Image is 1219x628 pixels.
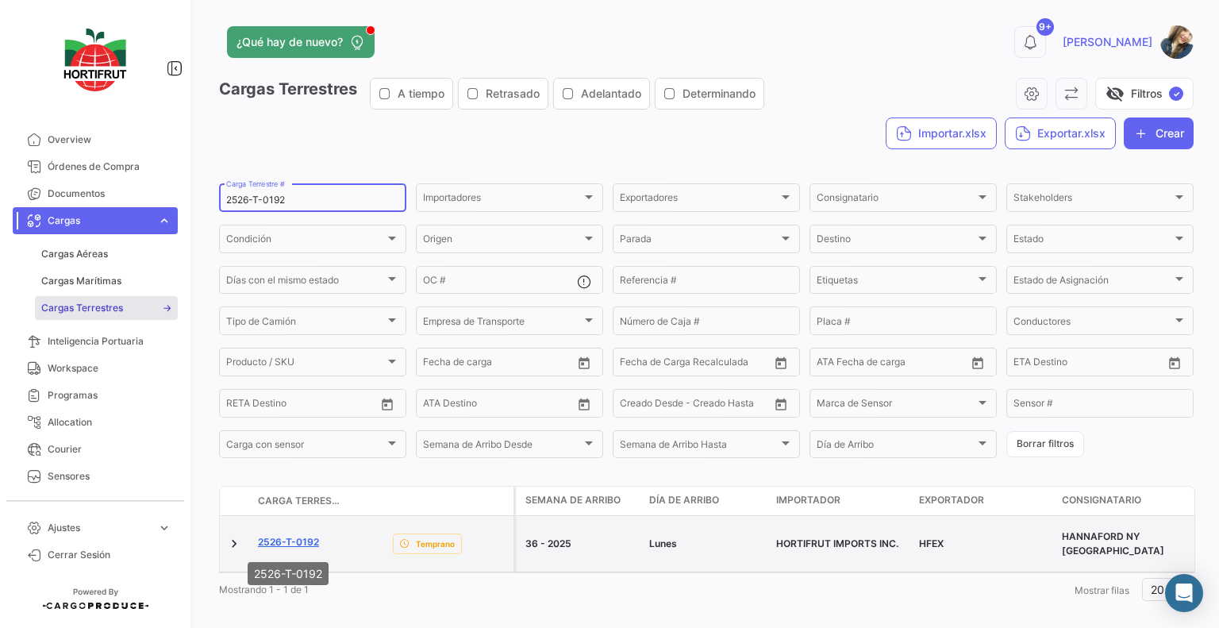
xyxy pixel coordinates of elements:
[919,493,984,507] span: Exportador
[620,359,648,370] input: Desde
[35,242,178,266] a: Cargas Aéreas
[486,86,540,102] span: Retrasado
[227,26,375,58] button: ¿Qué hay de nuevo?
[226,359,385,370] span: Producto / SKU
[1006,431,1084,457] button: Borrar filtros
[525,493,621,507] span: Semana de Arribo
[1124,118,1194,149] button: Crear
[643,487,770,515] datatable-header-cell: Día de Arribo
[769,351,793,375] button: Open calendar
[649,493,719,507] span: Día de Arribo
[1005,118,1116,149] button: Exportar.xlsx
[683,86,756,102] span: Determinando
[817,359,867,370] input: ATD Desde
[516,487,643,515] datatable-header-cell: Semana de Arribo
[226,277,385,288] span: Días con el mismo estado
[1053,359,1125,370] input: Hasta
[913,487,1056,515] datatable-header-cell: Exportador
[1169,87,1183,101] span: ✓
[157,214,171,228] span: expand_more
[817,400,975,411] span: Marca de Sensor
[41,274,121,288] span: Cargas Marítimas
[13,382,178,409] a: Programas
[258,535,319,549] a: 2526-T-0192
[1062,530,1164,557] span: HANNAFORD NY DC
[48,334,171,349] span: Inteligencia Portuaria
[1063,34,1152,50] span: [PERSON_NAME]
[1013,277,1172,288] span: Estado de Asignación
[416,537,455,550] span: Temprano
[236,34,343,50] span: ¿Qué hay de nuevo?
[56,19,135,101] img: logo-hortifrut.svg
[423,318,582,329] span: Empresa de Transporte
[371,79,452,109] button: A tiempo
[554,79,649,109] button: Adelantado
[776,537,898,549] span: HORTIFRUT IMPORTS INC.
[266,400,337,411] input: Hasta
[770,487,913,515] datatable-header-cell: Importador
[48,469,171,484] span: Sensores
[659,359,731,370] input: Hasta
[776,493,840,507] span: Importador
[423,195,582,206] span: Importadores
[1075,584,1129,596] span: Mostrar filas
[41,247,108,261] span: Cargas Aéreas
[398,86,444,102] span: A tiempo
[48,442,171,457] span: Courier
[1095,78,1194,110] button: visibility_offFiltros✓
[423,441,582,453] span: Semana de Arribo Desde
[41,301,123,315] span: Cargas Terrestres
[226,536,242,552] a: Expand/Collapse Row
[48,548,171,562] span: Cerrar Sesión
[13,409,178,436] a: Allocation
[463,359,534,370] input: Hasta
[817,195,975,206] span: Consignatario
[13,126,178,153] a: Overview
[48,361,171,376] span: Workspace
[1165,574,1203,612] div: Abrir Intercom Messenger
[35,269,178,293] a: Cargas Marítimas
[347,495,386,507] datatable-header-cell: Póliza
[1013,359,1042,370] input: Desde
[423,236,582,247] span: Origen
[35,296,178,320] a: Cargas Terrestres
[656,79,763,109] button: Determinando
[620,195,779,206] span: Exportadores
[1106,84,1125,103] span: visibility_off
[817,441,975,453] span: Día de Arribo
[48,187,171,201] span: Documentos
[248,562,329,585] div: 2526-T-0192
[620,441,779,453] span: Semana de Arribo Hasta
[581,86,641,102] span: Adelantado
[459,79,548,109] button: Retrasado
[423,359,452,370] input: Desde
[386,495,513,507] datatable-header-cell: Estado de Envio
[694,400,766,411] input: Creado Hasta
[620,236,779,247] span: Parada
[1013,318,1172,329] span: Conductores
[48,133,171,147] span: Overview
[219,584,309,595] span: Mostrando 1 - 1 de 1
[483,400,554,411] input: ATA Hasta
[252,487,347,514] datatable-header-cell: Carga Terrestre #
[226,236,385,247] span: Condición
[219,78,769,110] h3: Cargas Terrestres
[1062,493,1141,507] span: Consignatario
[1013,195,1172,206] span: Stakeholders
[1056,487,1198,515] datatable-header-cell: Consignatario
[157,521,171,535] span: expand_more
[13,436,178,463] a: Courier
[769,392,793,416] button: Open calendar
[48,160,171,174] span: Órdenes de Compra
[572,392,596,416] button: Open calendar
[966,351,990,375] button: Open calendar
[1163,351,1186,375] button: Open calendar
[48,415,171,430] span: Allocation
[878,359,949,370] input: ATD Hasta
[226,400,255,411] input: Desde
[1151,583,1164,596] span: 20
[525,537,636,551] div: 36 - 2025
[1160,25,1194,59] img: 67520e24-8e31-41af-9406-a183c2b4e474.jpg
[13,153,178,180] a: Órdenes de Compra
[620,400,683,411] input: Creado Desde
